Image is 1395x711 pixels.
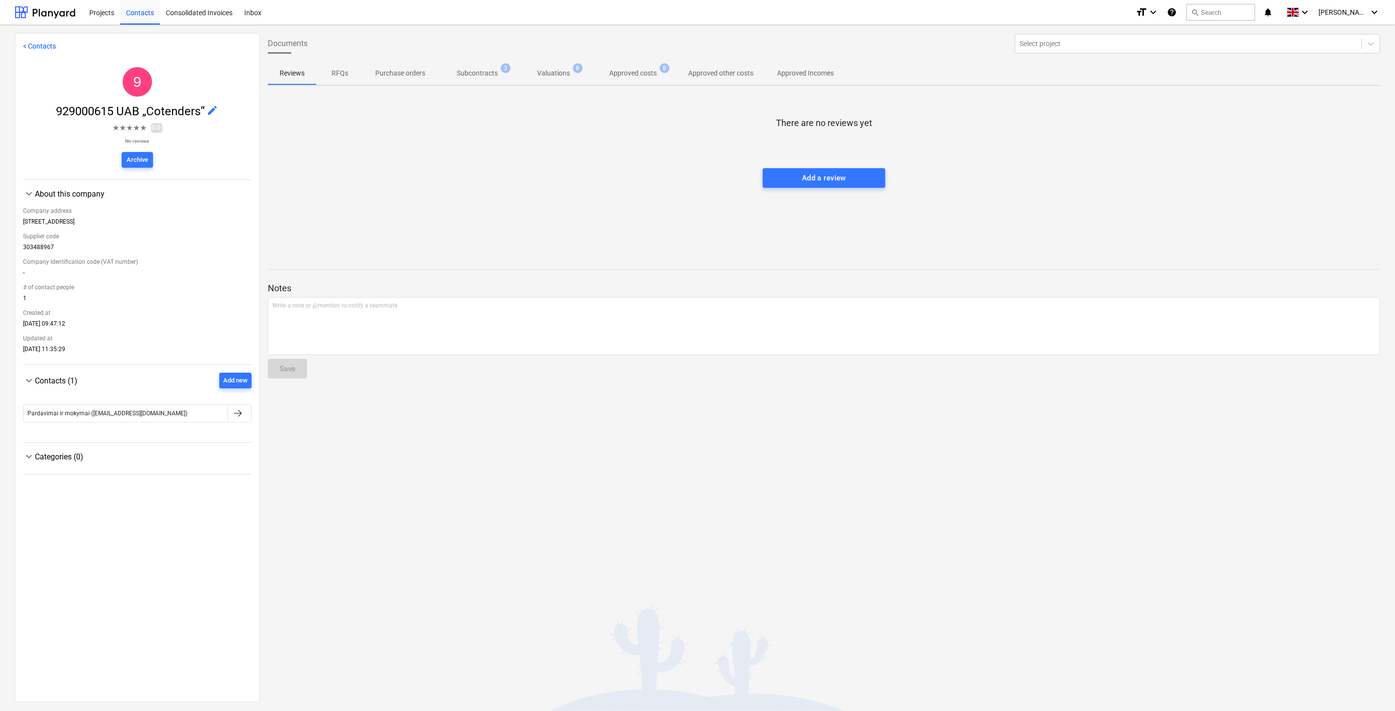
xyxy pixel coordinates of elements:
i: keyboard_arrow_down [1369,6,1380,18]
span: 8 [660,63,670,73]
div: Company Identification code (VAT number) [23,254,252,269]
p: Purchase orders [375,68,425,78]
span: ★ [113,122,120,134]
div: 1 [23,295,252,305]
div: [DATE] 09:47:12 [23,320,252,331]
p: Approved other costs [688,68,753,78]
span: 8 [573,63,583,73]
div: Add a review [802,172,846,184]
button: Add new [219,373,252,388]
div: About this company [23,188,252,200]
button: Search [1187,4,1255,21]
button: Add a review [763,168,885,188]
div: About this company [35,189,252,199]
p: Approved costs [609,68,657,78]
span: 3 [501,63,511,73]
span: [PERSON_NAME] [1318,8,1368,16]
span: 0.0 [151,123,162,132]
div: Created at [23,305,252,320]
div: Supplier code [23,229,252,244]
i: keyboard_arrow_down [1147,6,1159,18]
i: Knowledge base [1167,6,1177,18]
button: Archive [122,152,153,168]
i: keyboard_arrow_down [1299,6,1311,18]
p: Notes [268,282,1380,294]
span: keyboard_arrow_down [23,451,35,462]
span: ★ [133,122,140,134]
div: [STREET_ADDRESS] [23,218,252,229]
span: 929000615 UAB „Cotenders“ [56,104,207,118]
div: Contacts (1)Add new [23,373,252,388]
div: Categories (0) [35,452,252,461]
i: notifications [1263,6,1273,18]
span: 9 [133,74,142,90]
div: Categories (0) [23,462,252,466]
div: Contacts (1)Add new [23,388,252,434]
div: Categories (0) [23,451,252,462]
p: Valuations [537,68,570,78]
p: There are no reviews yet [776,117,872,129]
p: Reviews [280,68,305,78]
span: search [1191,8,1199,16]
span: Documents [268,38,308,50]
div: # of contact people [23,280,252,295]
span: keyboard_arrow_down [23,188,35,200]
span: ★ [127,122,133,134]
a: < Contacts [23,42,56,50]
p: RFQs [328,68,352,78]
p: Subcontracts [457,68,498,78]
div: Archive [127,154,148,166]
div: 303488967 [23,244,252,254]
span: ★ [140,122,147,134]
p: No reviews [113,138,162,144]
div: 929000615 [123,67,152,97]
iframe: Chat Widget [1346,664,1395,711]
span: Contacts (1) [35,376,77,385]
div: Pardavimai ir mokymai ([EMAIL_ADDRESS][DOMAIN_NAME]) [27,410,187,417]
span: ★ [120,122,127,134]
span: edit [207,104,219,116]
div: Add new [223,375,248,386]
i: format_size [1136,6,1147,18]
div: Company address [23,203,252,218]
span: keyboard_arrow_down [23,375,35,386]
div: - [23,269,252,280]
p: Approved Incomes [777,68,834,78]
div: About this company [23,200,252,356]
div: Updated at [23,331,252,346]
div: [DATE] 11:35:29 [23,346,252,356]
